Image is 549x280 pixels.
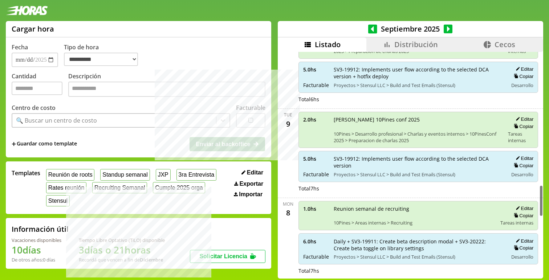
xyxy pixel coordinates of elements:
[247,169,263,176] span: Editar
[495,40,515,49] span: Cecos
[334,219,496,226] span: 10Pines > Areas internas > Recruiting
[334,131,503,144] span: 10Pines > Desarrollo profesional > Charlas y eventos internos > 10PinesConf 2025 > Preparacion de...
[513,116,533,122] button: Editar
[512,73,533,79] button: Copiar
[334,171,503,178] span: Proyectos > Stensul LLC > Build and Test Emails (Stensul)
[79,243,165,256] h1: 3 días o 21 horas
[12,72,68,99] label: Cantidad
[79,256,165,263] div: Recordá que vencen a fin de
[303,116,329,123] span: 2.0 hs
[303,155,329,162] span: 5.0 hs
[283,201,293,207] div: Mon
[511,82,533,88] span: Desarrollo
[236,104,265,112] label: Facturable
[284,112,292,118] div: Tue
[12,82,62,95] input: Cantidad
[334,66,503,80] span: SV3-19912: Implements user flow according to the selected DCA version + hotfix deploy
[512,162,533,169] button: Copiar
[12,140,16,148] span: +
[100,169,150,180] button: Standup semanal
[199,253,247,259] span: Solicitar Licencia
[282,118,294,129] div: 9
[394,40,438,49] span: Distribución
[303,238,329,245] span: 6.0 hs
[176,169,216,180] button: 3ra Entrevista
[334,238,503,252] span: Daily + SV3-19911: Create beta description modal + SV3-20222: Create beta toggle on library settings
[153,182,205,193] button: Cumple 2025 orga
[239,181,263,187] span: Exportar
[12,104,56,112] label: Centro de costo
[334,254,503,260] span: Proyectos > Stensul LLC > Build and Test Emails (Stensul)
[239,169,265,176] button: Editar
[512,123,533,129] button: Copiar
[64,43,144,67] label: Tipo de hora
[68,82,265,97] textarea: Descripción
[377,24,444,34] span: Septiembre 2025
[239,191,263,198] span: Importar
[334,82,503,88] span: Proyectos > Stensul LLC > Build and Test Emails (Stensul)
[12,140,77,148] span: +Guardar como template
[190,250,265,263] button: Solicitar Licencia
[92,182,147,193] button: Recruiting Semanal
[12,43,28,51] label: Fecha
[46,195,70,206] button: Stensul
[303,82,329,88] span: Facturable
[334,205,496,212] span: Reunion semanal de recruiting
[298,185,538,192] div: Total 7 hs
[46,182,86,193] button: Rates reunión
[298,96,538,103] div: Total 6 hs
[64,53,138,66] select: Tipo de hora
[6,6,48,15] img: logotipo
[513,238,533,244] button: Editar
[303,66,329,73] span: 5.0 hs
[511,254,533,260] span: Desarrollo
[511,171,533,178] span: Desarrollo
[282,207,294,219] div: 8
[513,205,533,211] button: Editar
[508,131,533,144] span: Tareas internas
[513,66,533,72] button: Editar
[46,169,94,180] button: Reunión de roots
[12,243,61,256] h1: 10 días
[68,72,265,99] label: Descripción
[303,205,329,212] span: 1.0 hs
[512,245,533,251] button: Copiar
[12,24,54,34] h1: Cargar hora
[12,224,69,234] h2: Información útil
[500,219,533,226] span: Tareas internas
[513,155,533,161] button: Editar
[12,256,61,263] div: De otros años: 0 días
[315,40,341,49] span: Listado
[303,171,329,178] span: Facturable
[232,180,265,188] button: Exportar
[334,155,503,169] span: SV3-19912: Implements user flow according to the selected DCA version
[334,116,503,123] span: [PERSON_NAME] 10Pines conf 2025
[79,237,165,243] div: Tiempo Libre Optativo (TiLO) disponible
[140,256,163,263] b: Diciembre
[12,169,40,177] span: Templates
[303,253,329,260] span: Facturable
[156,169,171,180] button: JXP
[12,237,61,243] div: Vacaciones disponibles
[278,52,543,277] div: scrollable content
[512,213,533,219] button: Copiar
[16,116,97,124] div: 🔍 Buscar un centro de costo
[298,267,538,274] div: Total 7 hs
